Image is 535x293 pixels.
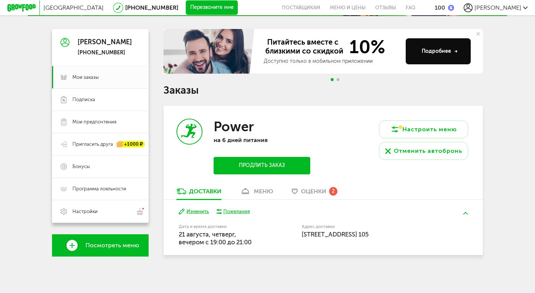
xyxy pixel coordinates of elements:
span: Посмотреть меню [85,242,139,249]
span: Оценки [301,188,326,195]
span: Питайтесь вместе с близкими со скидкой [264,38,345,56]
span: Настройки [72,208,98,215]
div: меню [254,188,273,195]
div: +1000 ₽ [117,141,145,148]
span: 10% [345,38,385,56]
div: Доставки [189,188,221,195]
span: Go to slide 2 [337,78,340,81]
span: Мои заказы [72,74,99,81]
h3: Power [214,119,254,135]
a: Пригласить друга +1000 ₽ [52,133,149,155]
button: Продлить заказ [214,157,310,174]
button: Изменить [179,208,209,215]
button: Перезвоните мне [186,0,238,15]
a: Оценки 2 [288,187,341,199]
img: family-banner.579af9d.jpg [163,29,256,74]
button: Настроить меню [379,120,468,138]
span: Подписка [72,96,95,103]
span: [GEOGRAPHIC_DATA] [43,4,104,11]
button: Отменить автобронь [379,142,468,160]
button: Пожелания [216,208,250,215]
a: [PHONE_NUMBER] [125,4,178,11]
label: Дата и время доставки [179,225,264,229]
span: Пригласить друга [72,141,113,148]
button: Подробнее [406,38,471,64]
span: [PERSON_NAME] [474,4,521,11]
a: Доставки [173,187,225,199]
a: Мои заказы [52,66,149,88]
div: Доступно только в мобильном приложении [264,58,400,65]
div: Подробнее [422,48,458,55]
a: Посмотреть меню [52,234,149,257]
span: Мои предпочтения [72,119,116,125]
a: Мои предпочтения [52,111,149,133]
div: 100 [435,4,445,11]
div: [PHONE_NUMBER] [78,49,132,56]
span: Программа лояльности [72,186,126,192]
label: Адрес доставки [302,225,440,229]
div: [PERSON_NAME] [78,39,132,46]
a: Подписка [52,88,149,111]
span: Бонусы [72,163,90,170]
span: Go to slide 1 [331,78,334,81]
a: Настройки [52,200,149,223]
a: Программа лояльности [52,178,149,200]
p: на 6 дней питания [214,136,310,144]
a: меню [236,187,277,199]
h1: Заказы [163,86,483,95]
div: Отменить автобронь [394,146,462,155]
img: bonus_b.cdccf46.png [448,5,454,11]
div: Пожелания [223,208,250,215]
a: Бонусы [52,155,149,178]
img: arrow-up-green.5eb5f82.svg [463,212,468,215]
div: 2 [329,187,337,195]
span: [STREET_ADDRESS] 105 [302,231,369,238]
span: 21 августа, четверг, вечером c 19:00 до 21:00 [179,231,252,246]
